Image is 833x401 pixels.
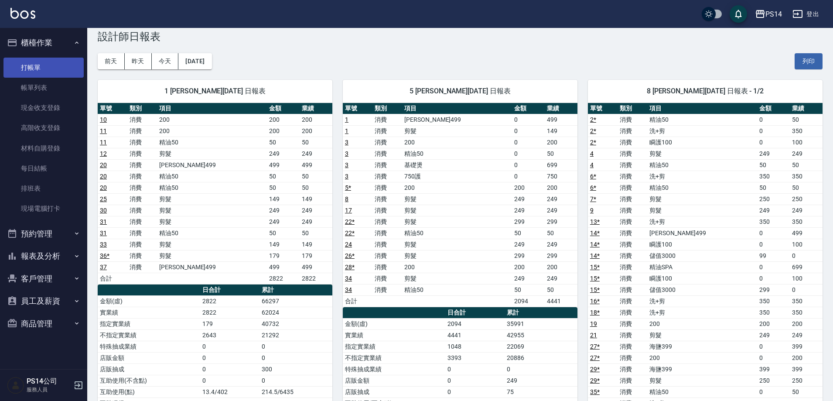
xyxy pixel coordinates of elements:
td: 200 [545,137,577,148]
td: 66297 [259,295,332,307]
td: 洗+剪 [647,125,757,137]
td: 0 [512,159,545,171]
a: 8 [345,195,348,202]
td: 200 [545,182,577,193]
a: 9 [590,207,594,214]
th: 業績 [790,103,823,114]
th: 項目 [402,103,512,114]
td: 200 [300,114,332,125]
td: 基礎燙 [402,159,512,171]
td: 消費 [372,284,402,295]
span: 8 [PERSON_NAME][DATE] 日報表 - 1/2 [598,87,812,96]
td: 0 [757,261,790,273]
td: [PERSON_NAME]499 [157,159,267,171]
a: 31 [100,218,107,225]
td: 消費 [127,193,157,205]
table: a dense table [98,103,332,284]
td: 消費 [372,125,402,137]
a: 11 [100,127,107,134]
td: 2094 [512,295,545,307]
td: 0 [757,227,790,239]
td: 50 [512,227,545,239]
td: 剪髮 [157,148,267,159]
td: 消費 [618,273,647,284]
td: 消費 [618,137,647,148]
td: 消費 [127,205,157,216]
td: 200 [300,125,332,137]
td: 179 [200,318,259,329]
h5: PS14公司 [27,377,71,386]
a: 3 [345,150,348,157]
th: 金額 [757,103,790,114]
th: 業績 [545,103,577,114]
td: 消費 [372,239,402,250]
td: 精油50 [157,171,267,182]
th: 單號 [588,103,618,114]
a: 20 [100,184,107,191]
td: 消費 [127,114,157,125]
td: 消費 [372,205,402,216]
td: 精油50 [402,284,512,295]
a: 材料自購登錄 [3,138,84,158]
td: 350 [790,125,823,137]
a: 17 [345,207,352,214]
td: 0 [512,125,545,137]
img: Person [7,377,24,394]
th: 項目 [157,103,267,114]
table: a dense table [343,103,577,307]
td: 350 [757,307,790,318]
td: 200 [512,182,545,193]
td: 699 [790,261,823,273]
td: 249 [545,273,577,284]
td: 剪髮 [157,193,267,205]
td: 750 [545,171,577,182]
td: 249 [545,239,577,250]
td: 消費 [372,159,402,171]
td: 消費 [618,284,647,295]
td: 50 [545,227,577,239]
th: 類別 [127,103,157,114]
td: 消費 [618,182,647,193]
td: 消費 [618,261,647,273]
td: 250 [757,193,790,205]
button: 今天 [152,53,179,69]
td: 499 [267,159,300,171]
td: 消費 [618,295,647,307]
td: 200 [267,125,300,137]
td: 洗+剪 [647,171,757,182]
td: [PERSON_NAME]499 [647,227,757,239]
td: 消費 [618,125,647,137]
td: 指定實業績 [98,318,200,329]
td: 50 [267,137,300,148]
td: 消費 [618,205,647,216]
td: 249 [790,148,823,159]
td: 0 [790,250,823,261]
td: 0 [512,114,545,125]
td: 消費 [618,307,647,318]
td: 149 [267,193,300,205]
td: 249 [757,205,790,216]
td: 4441 [545,295,577,307]
td: 699 [545,159,577,171]
td: 2822 [300,273,332,284]
td: 洗+剪 [647,295,757,307]
td: 350 [757,295,790,307]
th: 累計 [505,307,577,319]
td: 50 [545,284,577,295]
td: 剪髮 [402,239,512,250]
td: 消費 [372,137,402,148]
td: 消費 [372,216,402,227]
td: 149 [300,193,332,205]
td: 剪髮 [157,250,267,261]
td: 0 [790,284,823,295]
button: 商品管理 [3,312,84,335]
td: 249 [300,205,332,216]
td: 50 [267,227,300,239]
a: 20 [100,173,107,180]
td: 750護 [402,171,512,182]
a: 1 [345,127,348,134]
td: 179 [300,250,332,261]
td: 0 [512,137,545,148]
td: 149 [267,239,300,250]
td: 精油50 [157,137,267,148]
